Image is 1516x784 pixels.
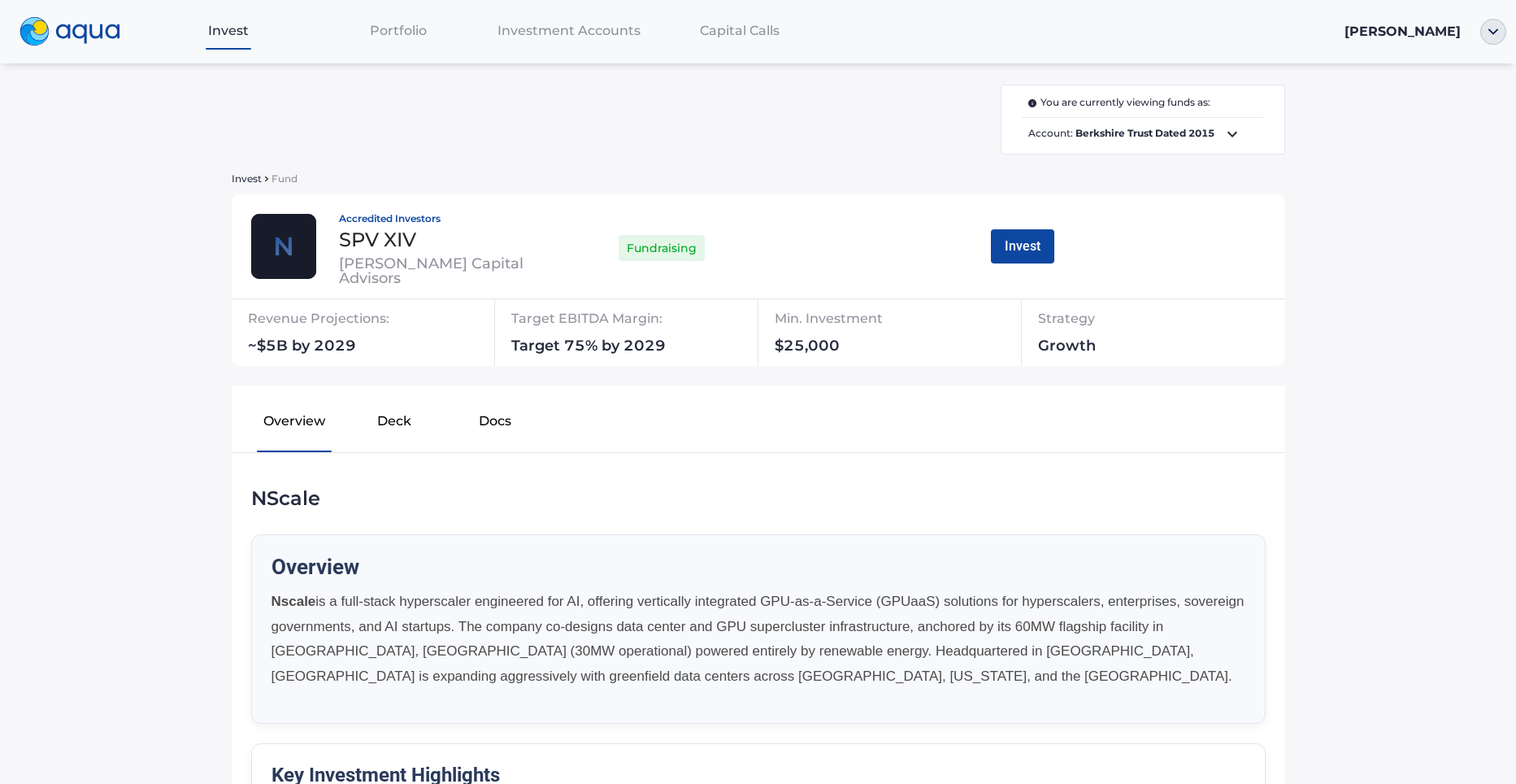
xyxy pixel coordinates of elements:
[700,23,780,38] span: Capital Calls
[345,399,445,451] button: Deck
[484,14,654,47] a: Investment Accounts
[271,590,1245,689] p: is a full-stack hyperscaler engineered for AI, offering vertically integrated GPU-as-a-Service (G...
[445,399,545,451] button: Docs
[313,14,484,47] a: Portfolio
[10,13,143,50] a: logo
[245,399,345,451] button: Overview
[1028,99,1040,107] img: i.svg
[775,306,974,338] div: Min. Investment
[1480,19,1506,45] img: ellipse
[370,23,427,38] span: Portfolio
[1344,24,1461,39] span: [PERSON_NAME]
[271,555,1245,580] h2: Overview
[271,594,316,609] strong: Nscale
[1022,124,1264,144] span: Account:
[1028,95,1210,111] span: You are currently viewing funds as:
[619,231,705,265] div: Fundraising
[271,172,298,185] span: Fund
[251,486,1266,512] div: NScale
[143,14,314,47] a: Invest
[511,338,771,359] div: Target 75% by 2029
[20,17,120,46] img: logo
[511,306,771,338] div: Target EBITDA Margin:
[268,170,298,185] a: Fund
[1075,127,1214,139] b: Berkshire Trust Dated 2015
[232,172,262,185] span: Invest
[654,14,825,47] a: Capital Calls
[1038,338,1179,359] div: Growth
[208,23,249,38] span: Invest
[991,229,1054,264] button: Invest
[1038,306,1179,338] div: Strategy
[339,214,547,224] div: Accredited Investors
[251,214,316,279] img: thamesville
[339,256,547,285] div: [PERSON_NAME] Capital Advisors
[339,230,547,250] div: SPV XIV
[248,338,507,359] div: ~$5B by 2029
[265,176,268,181] img: sidearrow
[248,306,507,338] div: Revenue Projections:
[775,338,974,359] div: $25,000
[497,23,641,38] span: Investment Accounts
